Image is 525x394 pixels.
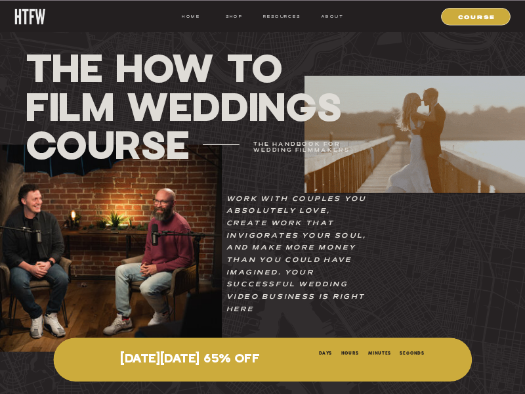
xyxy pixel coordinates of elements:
li: Hours [341,349,359,355]
h1: THE How To Film Weddings Course [26,48,348,164]
a: ABOUT [321,12,343,20]
i: Work with couples you absolutely love, create work that invigorates your soul, and make more mone... [226,196,367,312]
h3: The handbook for wedding filmmakers [253,141,373,153]
a: resources [260,12,301,20]
li: Days [319,349,332,355]
a: COURSE [447,12,507,20]
p: [DATE][DATE] 65% OFF [73,352,306,366]
li: Minutes [368,349,391,355]
a: shop [217,12,252,20]
li: Seconds [400,349,424,355]
a: HOME [182,12,200,20]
